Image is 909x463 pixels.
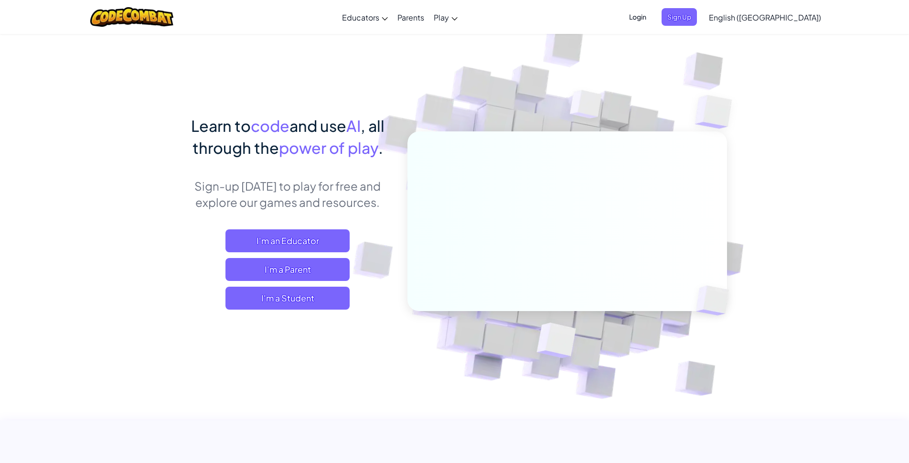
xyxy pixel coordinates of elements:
[251,116,289,135] span: code
[429,4,462,30] a: Play
[279,138,378,157] span: power of play
[378,138,383,157] span: .
[623,8,652,26] button: Login
[346,116,361,135] span: AI
[393,4,429,30] a: Parents
[676,72,759,152] img: Overlap cubes
[680,266,751,335] img: Overlap cubes
[225,229,350,252] a: I'm an Educator
[90,7,174,27] img: CodeCombat logo
[513,302,599,382] img: Overlap cubes
[709,12,821,22] span: English ([GEOGRAPHIC_DATA])
[704,4,826,30] a: English ([GEOGRAPHIC_DATA])
[289,116,346,135] span: and use
[225,258,350,281] a: I'm a Parent
[434,12,449,22] span: Play
[182,178,393,210] p: Sign-up [DATE] to play for free and explore our games and resources.
[342,12,379,22] span: Educators
[552,71,620,142] img: Overlap cubes
[662,8,697,26] button: Sign Up
[225,287,350,310] button: I'm a Student
[337,4,393,30] a: Educators
[191,116,251,135] span: Learn to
